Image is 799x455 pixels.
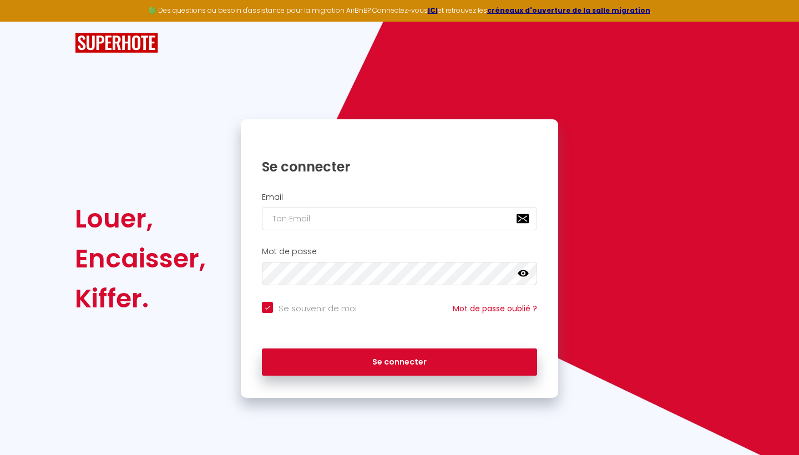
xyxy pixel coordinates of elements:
[487,6,650,15] a: créneaux d'ouverture de la salle migration
[453,303,537,314] a: Mot de passe oublié ?
[75,33,158,53] img: SuperHote logo
[75,199,206,239] div: Louer,
[75,279,206,318] div: Kiffer.
[262,207,537,230] input: Ton Email
[428,6,438,15] a: ICI
[262,193,537,202] h2: Email
[262,247,537,256] h2: Mot de passe
[262,348,537,376] button: Se connecter
[262,158,537,175] h1: Se connecter
[75,239,206,279] div: Encaisser,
